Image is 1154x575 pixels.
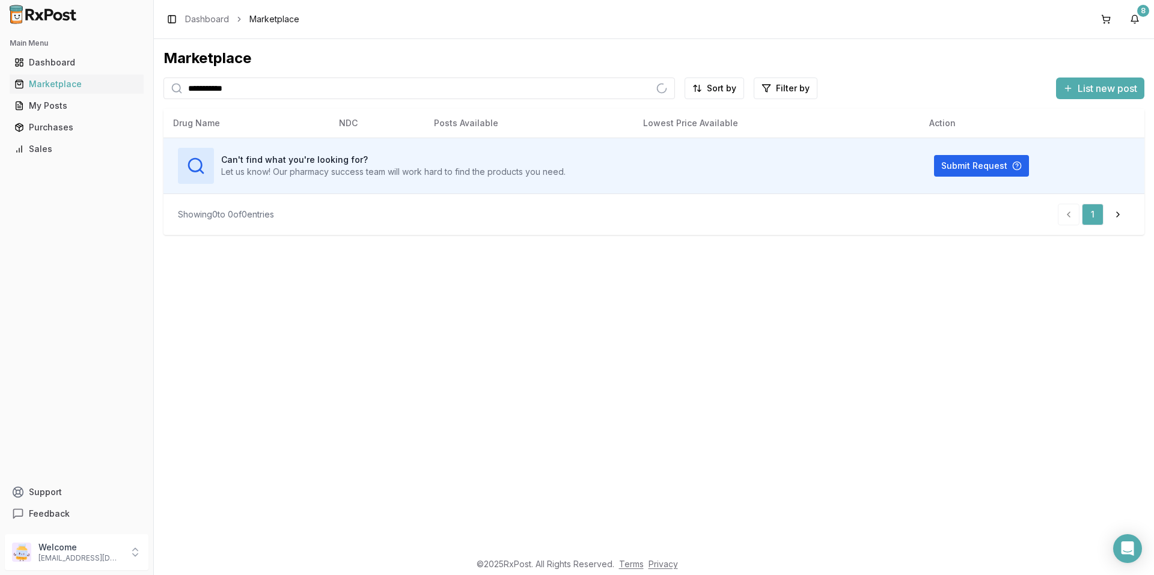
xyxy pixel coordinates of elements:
span: Marketplace [249,13,299,25]
a: Marketplace [10,73,144,95]
nav: pagination [1058,204,1130,225]
button: Sort by [685,78,744,99]
a: Terms [619,559,644,569]
button: Feedback [5,503,148,525]
img: User avatar [12,543,31,562]
span: List new post [1078,81,1137,96]
p: [EMAIL_ADDRESS][DOMAIN_NAME] [38,553,122,563]
h2: Main Menu [10,38,144,48]
a: Go to next page [1106,204,1130,225]
button: Submit Request [934,155,1029,177]
span: Filter by [776,82,810,94]
p: Let us know! Our pharmacy success team will work hard to find the products you need. [221,166,566,178]
th: Action [920,109,1144,138]
a: Dashboard [10,52,144,73]
div: Marketplace [163,49,1144,68]
span: Sort by [707,82,736,94]
div: Sales [14,143,139,155]
p: Welcome [38,541,122,553]
button: Dashboard [5,53,148,72]
div: Open Intercom Messenger [1113,534,1142,563]
a: 1 [1082,204,1104,225]
th: NDC [329,109,424,138]
nav: breadcrumb [185,13,299,25]
button: Marketplace [5,75,148,94]
div: My Posts [14,100,139,112]
button: List new post [1056,78,1144,99]
button: Support [5,481,148,503]
a: List new post [1056,84,1144,96]
a: Dashboard [185,13,229,25]
div: Showing 0 to 0 of 0 entries [178,208,274,221]
th: Lowest Price Available [633,109,920,138]
div: 8 [1137,5,1149,17]
button: 8 [1125,10,1144,29]
a: My Posts [10,95,144,117]
div: Purchases [14,121,139,133]
th: Posts Available [424,109,633,138]
img: RxPost Logo [5,5,82,24]
div: Dashboard [14,56,139,68]
h3: Can't find what you're looking for? [221,154,566,166]
button: Sales [5,139,148,159]
button: Purchases [5,118,148,137]
span: Feedback [29,508,70,520]
button: My Posts [5,96,148,115]
a: Privacy [649,559,678,569]
a: Purchases [10,117,144,138]
a: Sales [10,138,144,160]
div: Marketplace [14,78,139,90]
th: Drug Name [163,109,329,138]
button: Filter by [754,78,817,99]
